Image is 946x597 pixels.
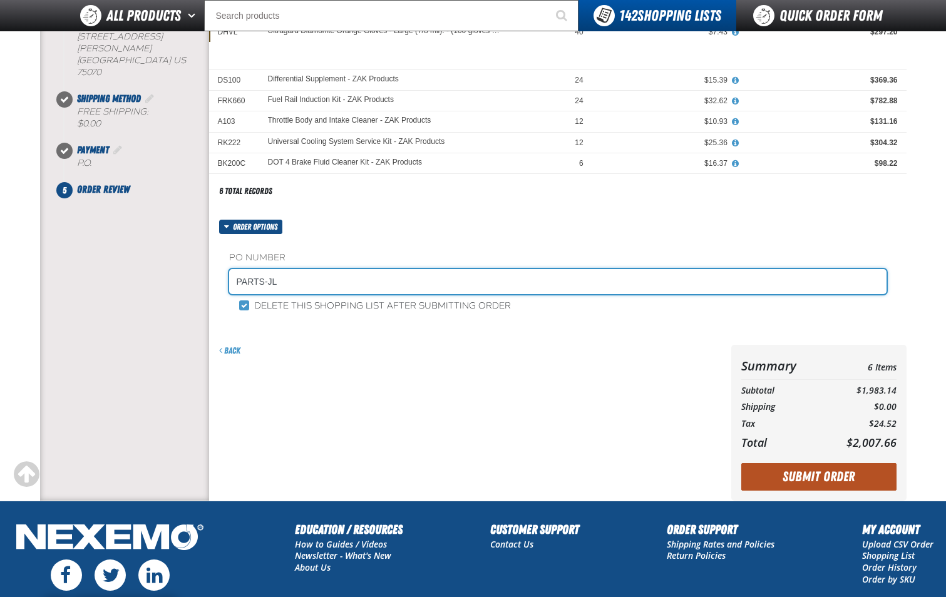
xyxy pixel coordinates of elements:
[862,573,915,585] a: Order by SKU
[601,27,727,37] div: $7.43
[268,27,501,36] a: Ultragard Diamonite Orange Gloves - Large (7/8 mil). - (100 gloves per box MIN 10 box order)
[846,435,897,450] span: $2,007.66
[233,220,282,234] span: Order options
[209,91,259,111] td: FRK660
[741,463,897,491] button: Submit Order
[77,106,209,130] div: Free Shipping:
[601,96,727,106] div: $32.62
[173,55,186,66] span: US
[822,416,896,432] td: $24.52
[13,461,40,488] div: Scroll to the top
[601,158,727,168] div: $16.37
[268,96,394,105] a: Fuel Rail Induction Kit - ZAK Products
[745,116,898,126] div: $131.16
[209,111,259,132] td: A103
[77,183,130,195] span: Order Review
[727,116,744,128] button: View All Prices for Throttle Body and Intake Cleaner - ZAK Products
[727,138,744,149] button: View All Prices for Universal Cooling System Service Kit - ZAK Products
[239,300,511,312] label: Delete this shopping list after submitting order
[219,345,240,355] a: Back
[741,382,823,399] th: Subtotal
[77,55,171,66] span: [GEOGRAPHIC_DATA]
[667,520,774,539] h2: Order Support
[295,538,387,550] a: How to Guides / Videos
[268,75,399,84] a: Differential Supplement - ZAK Products
[862,561,917,573] a: Order History
[741,399,823,416] th: Shipping
[219,220,283,234] button: Order options
[111,144,124,156] a: Edit Payment
[745,158,898,168] div: $98.22
[77,93,141,105] span: Shipping Method
[745,27,898,37] div: $297.20
[822,382,896,399] td: $1,983.14
[575,138,583,147] span: 12
[64,91,209,143] li: Shipping Method. Step 3 of 5. Completed
[741,416,823,432] th: Tax
[667,538,774,550] a: Shipping Rates and Policies
[77,158,209,170] div: P.O.
[575,96,583,105] span: 24
[268,138,445,146] a: Universal Cooling System Service Kit - ZAK Products
[239,300,249,310] input: Delete this shopping list after submitting order
[619,7,721,24] span: Shopping Lists
[56,182,73,198] span: 5
[13,520,207,557] img: Nexemo Logo
[295,561,331,573] a: About Us
[490,538,533,550] a: Contact Us
[77,31,163,42] span: [STREET_ADDRESS]
[575,28,583,36] span: 40
[601,116,727,126] div: $10.93
[741,432,823,452] th: Total
[727,27,744,38] button: View All Prices for Ultragard Diamonite Orange Gloves - Large (7/8 mil). - (100 gloves per box MI...
[77,67,101,78] bdo: 75070
[490,520,579,539] h2: Customer Support
[268,158,423,167] a: DOT 4 Brake Fluid Cleaner Kit - ZAK Products
[209,132,259,153] td: RK222
[209,69,259,90] td: DS100
[64,4,209,91] li: Shipping Information. Step 2 of 5. Completed
[295,520,403,539] h2: Education / Resources
[862,549,915,561] a: Shopping List
[106,4,181,27] span: All Products
[822,355,896,377] td: 6 Items
[219,185,272,197] div: 6 total records
[575,76,583,84] span: 24
[64,182,209,197] li: Order Review. Step 5 of 5. Not Completed
[727,96,744,107] button: View All Prices for Fuel Rail Induction Kit - ZAK Products
[229,252,887,264] label: PO Number
[295,549,391,561] a: Newsletter - What's New
[667,549,726,561] a: Return Policies
[579,159,584,168] span: 6
[64,143,209,182] li: Payment. Step 4 of 5. Completed
[601,138,727,148] div: $25.36
[209,153,259,173] td: BK200C
[741,355,823,377] th: Summary
[745,96,898,106] div: $782.88
[209,22,259,43] td: DHVL
[619,7,637,24] strong: 142
[727,158,744,170] button: View All Prices for DOT 4 Brake Fluid Cleaner Kit - ZAK Products
[575,117,583,126] span: 12
[77,144,109,156] span: Payment
[143,93,156,105] a: Edit Shipping Method
[745,75,898,85] div: $369.36
[822,399,896,416] td: $0.00
[727,75,744,86] button: View All Prices for Differential Supplement - ZAK Products
[268,116,431,125] a: Throttle Body and Intake Cleaner - ZAK Products
[862,520,933,539] h2: My Account
[77,43,152,54] span: [PERSON_NAME]
[601,75,727,85] div: $15.39
[77,118,101,129] strong: $0.00
[862,538,933,550] a: Upload CSV Order
[745,138,898,148] div: $304.32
